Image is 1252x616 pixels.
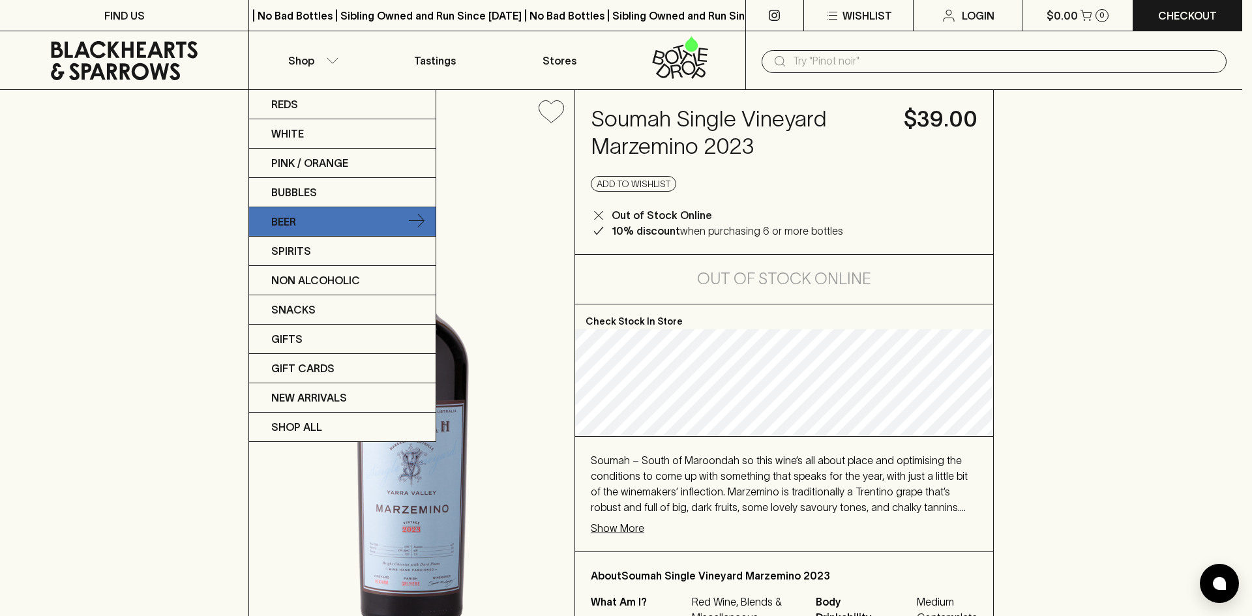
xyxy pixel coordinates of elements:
p: Gift Cards [271,360,335,376]
a: Beer [249,207,436,237]
a: New Arrivals [249,383,436,413]
a: Gifts [249,325,436,354]
a: Spirits [249,237,436,266]
p: New Arrivals [271,390,347,405]
p: Bubbles [271,184,317,200]
a: Snacks [249,295,436,325]
p: Pink / Orange [271,155,348,171]
a: Bubbles [249,178,436,207]
a: Pink / Orange [249,149,436,178]
p: Reds [271,96,298,112]
p: Beer [271,214,296,229]
a: SHOP ALL [249,413,436,441]
p: Spirits [271,243,311,259]
p: SHOP ALL [271,419,322,435]
p: Gifts [271,331,303,347]
img: bubble-icon [1213,577,1226,590]
a: White [249,119,436,149]
p: Non Alcoholic [271,272,360,288]
a: Reds [249,90,436,119]
a: Non Alcoholic [249,266,436,295]
p: Snacks [271,302,316,317]
a: Gift Cards [249,354,436,383]
p: White [271,126,304,141]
